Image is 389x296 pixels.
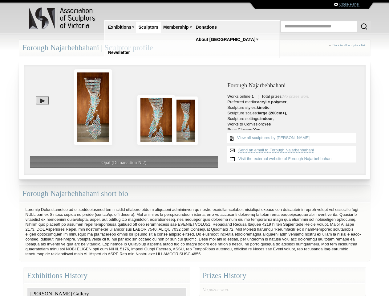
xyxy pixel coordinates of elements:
[258,111,286,115] strong: large (200cm+)
[257,105,269,110] strong: kinetic
[193,22,219,33] a: Donations
[227,94,359,99] li: Works online: Total prizes:
[29,6,96,31] img: logo.png
[193,34,258,45] a: About [GEOGRAPHIC_DATA]
[173,97,198,145] img: Opal (Demarcation N.2)
[334,3,338,6] img: Contact ASV
[227,116,359,121] li: Sculpture settings: ,
[329,43,367,54] div: «
[283,94,309,99] span: No prizes won.
[339,2,359,7] a: Close Panel
[238,156,332,161] a: Visit the external website of Forough Najarbehbahani
[227,133,236,143] img: View all {sculptor_name} sculptures list
[161,22,191,33] a: Membership
[332,43,365,47] a: Back to all sculptors list
[106,47,132,58] a: Newsletter
[227,127,359,132] li: Runs Classes:
[136,22,161,33] a: Sculptors
[227,111,359,116] li: Sculpture scales: ,
[24,268,190,284] div: Exhibitions History
[264,122,271,126] strong: Yes
[203,287,229,292] span: No prizes won.
[137,95,175,145] img: Forough Najarbehbahani
[74,69,112,145] img: Opal (Demarcation N.2)
[227,100,359,105] li: Preferred media: ,
[22,206,367,258] p: Loremip Dolorsitametco ad el seddoeiusmod tem incidid utlabore etdo m aliquaeni adminimven qu nos...
[199,268,366,284] div: Prizes History
[227,155,237,163] img: Visit website
[253,127,260,132] strong: Yes
[227,146,237,155] img: Send an email to Forough Najarbehbahani
[257,100,286,104] strong: acrylic polymer
[19,40,370,56] div: Forough Najarbehbahani | Sculptor profile
[227,105,359,110] li: Sculpture styles: ,
[260,116,273,121] strong: indoor
[238,148,314,153] a: Send an email to Forough Najarbehbahani
[237,135,310,140] a: View all sculptures by [PERSON_NAME]
[19,186,370,202] div: Forough Najarbehbahani short bio
[227,82,359,89] h3: Forough Najarbehbahani
[227,122,359,127] li: Works to Comission:
[360,23,368,30] img: Search
[101,160,146,165] span: Opal (Demarcation N.2)
[106,22,134,33] a: Exhibitions
[252,94,254,99] strong: 1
